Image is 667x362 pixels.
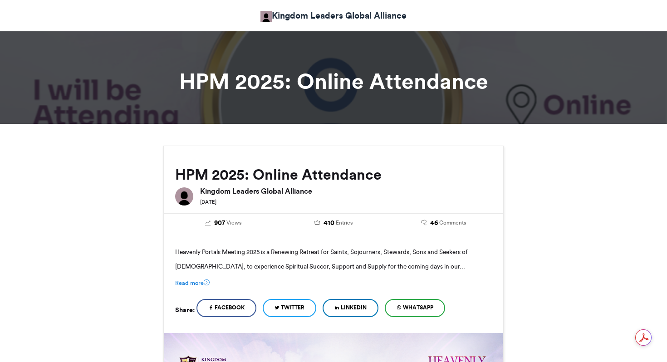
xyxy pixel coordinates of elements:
[403,303,433,312] span: WhatsApp
[175,279,210,287] a: Read more
[323,299,378,317] a: LinkedIn
[430,218,438,228] span: 46
[226,219,241,227] span: Views
[175,187,193,205] img: Kingdom Leaders Global Alliance
[175,245,492,274] p: Heavenly Portals Meeting 2025 is a Renewing Retreat for Saints, Sojourners, Stewards, Sons and Se...
[341,303,367,312] span: LinkedIn
[200,199,216,205] small: [DATE]
[260,11,272,22] img: Kingdom Leaders Global Alliance
[336,219,353,227] span: Entries
[395,218,492,228] a: 46 Comments
[260,9,407,22] a: Kingdom Leaders Global Alliance
[285,218,382,228] a: 410 Entries
[82,70,585,92] h1: HPM 2025: Online Attendance
[200,187,492,195] h6: Kingdom Leaders Global Alliance
[175,304,195,316] h5: Share:
[175,166,492,183] h2: HPM 2025: Online Attendance
[439,219,466,227] span: Comments
[281,303,304,312] span: Twitter
[324,218,334,228] span: 410
[215,303,245,312] span: Facebook
[196,299,256,317] a: Facebook
[385,299,445,317] a: WhatsApp
[175,218,272,228] a: 907 Views
[263,299,316,317] a: Twitter
[214,218,225,228] span: 907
